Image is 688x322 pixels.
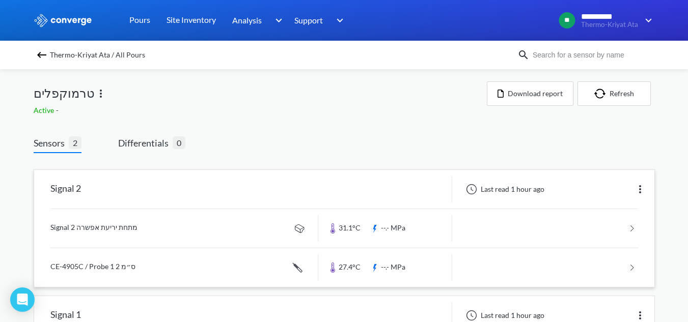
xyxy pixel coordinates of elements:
div: Signal 2 [50,176,81,202]
img: backspace.svg [36,49,48,61]
button: Refresh [577,81,651,106]
img: logo_ewhite.svg [34,14,93,27]
span: - [56,106,61,114]
span: Thermo-Kriyat Ata / All Pours [50,48,145,62]
span: Active [34,106,56,114]
input: Search for a sensor by name [530,49,653,61]
span: Thermo-Kriyat Ata [581,21,639,28]
span: טרמוקפלים [34,83,95,103]
img: icon-file.svg [498,90,504,98]
span: Sensors [34,136,69,150]
div: Last read 1 hour ago [460,309,547,321]
img: icon-search.svg [517,49,530,61]
img: more.svg [95,87,107,100]
span: 2 [69,136,81,149]
img: more.svg [634,183,646,195]
span: Support [294,14,323,26]
span: Differentials [118,136,173,150]
img: downArrow.svg [639,14,655,26]
span: 0 [173,136,185,149]
div: Last read 1 hour ago [460,183,547,195]
span: Analysis [232,14,262,26]
img: more.svg [634,309,646,321]
img: icon-refresh.svg [594,89,610,99]
div: Open Intercom Messenger [10,287,35,312]
button: Download report [487,81,573,106]
img: downArrow.svg [268,14,285,26]
img: downArrow.svg [330,14,346,26]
